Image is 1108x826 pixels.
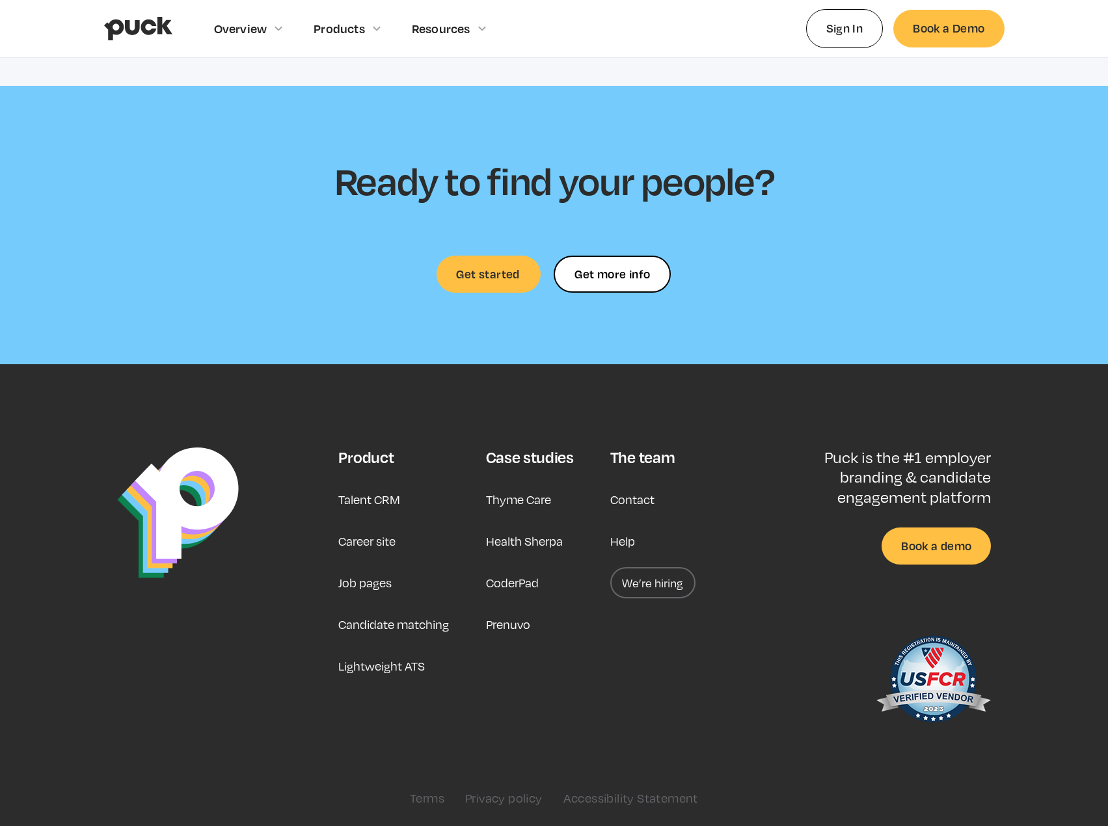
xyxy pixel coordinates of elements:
[334,157,774,203] h2: Ready to find your people?
[782,447,991,507] p: Puck is the #1 employer branding & candidate engagement platform
[437,256,541,293] a: Get started
[338,650,425,682] a: Lightweight ATS
[338,567,392,598] a: Job pages
[610,526,635,557] a: Help
[412,21,470,36] div: Resources
[610,447,675,467] div: The team
[806,9,884,47] a: Sign In
[563,791,698,805] a: Accessibility Statement
[338,526,396,557] a: Career site
[486,609,530,640] a: Prenuvo
[554,256,671,293] a: Get more info
[893,10,1004,47] a: Book a Demo
[610,484,655,515] a: Contact
[486,484,551,515] a: Thyme Care
[117,447,239,578] img: Puck Logo
[486,447,574,467] div: Case studies
[486,526,563,557] a: Health Sherpa
[410,791,444,805] a: Terms
[486,567,539,598] a: CoderPad
[338,447,394,467] div: Product
[610,567,696,598] a: We’re hiring
[875,630,991,734] img: US Federal Contractor Registration System for Award Management Verified Vendor Seal
[338,609,449,640] a: Candidate matching
[554,256,671,293] form: Ready to find your people
[314,21,365,36] div: Products
[214,21,267,36] div: Overview
[465,791,543,805] a: Privacy policy
[882,527,991,565] a: Book a demo
[338,484,400,515] a: Talent CRM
